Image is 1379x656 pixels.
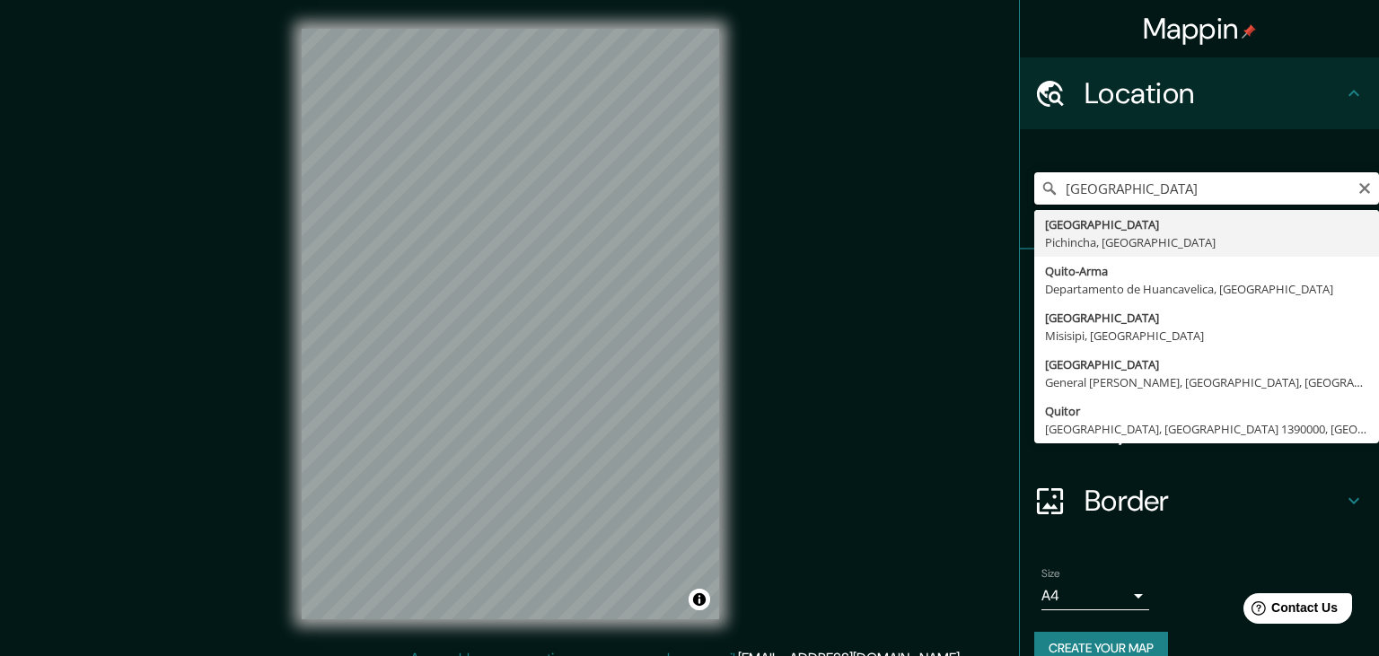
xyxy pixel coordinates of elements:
label: Size [1041,566,1060,582]
div: Misisipi, [GEOGRAPHIC_DATA] [1045,327,1368,345]
h4: Border [1085,483,1343,519]
div: [GEOGRAPHIC_DATA] [1045,355,1368,373]
div: [GEOGRAPHIC_DATA] [1045,215,1368,233]
div: Quito-Arma [1045,262,1368,280]
canvas: Map [302,29,719,619]
div: Location [1020,57,1379,129]
div: A4 [1041,582,1149,610]
div: Pins [1020,249,1379,321]
iframe: Help widget launcher [1219,586,1359,636]
button: Toggle attribution [689,589,710,610]
button: Clear [1357,179,1372,196]
div: General [PERSON_NAME], [GEOGRAPHIC_DATA], [GEOGRAPHIC_DATA] [1045,373,1368,391]
h4: Layout [1085,411,1343,447]
img: pin-icon.png [1242,24,1256,39]
h4: Location [1085,75,1343,111]
div: [GEOGRAPHIC_DATA], [GEOGRAPHIC_DATA] 1390000, [GEOGRAPHIC_DATA] [1045,420,1368,438]
div: Quitor [1045,402,1368,420]
div: Departamento de Huancavelica, [GEOGRAPHIC_DATA] [1045,280,1368,298]
div: Layout [1020,393,1379,465]
div: [GEOGRAPHIC_DATA] [1045,309,1368,327]
div: Pichincha, [GEOGRAPHIC_DATA] [1045,233,1368,251]
div: Style [1020,321,1379,393]
input: Pick your city or area [1034,172,1379,205]
div: Border [1020,465,1379,537]
h4: Mappin [1143,11,1257,47]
